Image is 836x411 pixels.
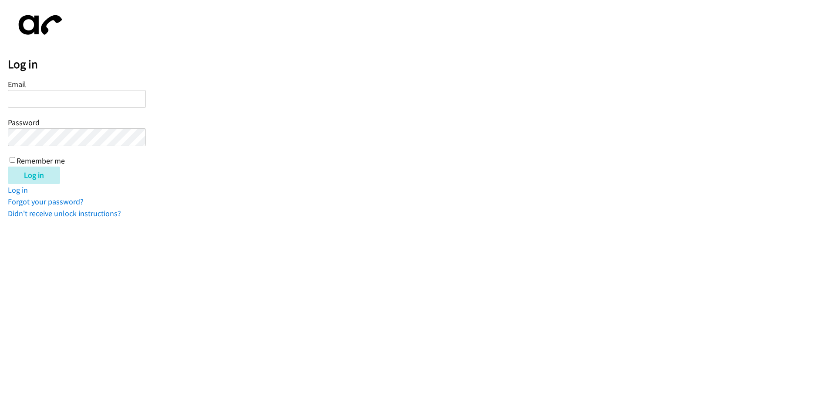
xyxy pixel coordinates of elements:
[8,167,60,184] input: Log in
[8,79,26,89] label: Email
[8,8,69,42] img: aphone-8a226864a2ddd6a5e75d1ebefc011f4aa8f32683c2d82f3fb0802fe031f96514.svg
[8,208,121,218] a: Didn't receive unlock instructions?
[8,117,40,127] label: Password
[8,57,836,72] h2: Log in
[17,156,65,166] label: Remember me
[8,185,28,195] a: Log in
[8,197,84,207] a: Forgot your password?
